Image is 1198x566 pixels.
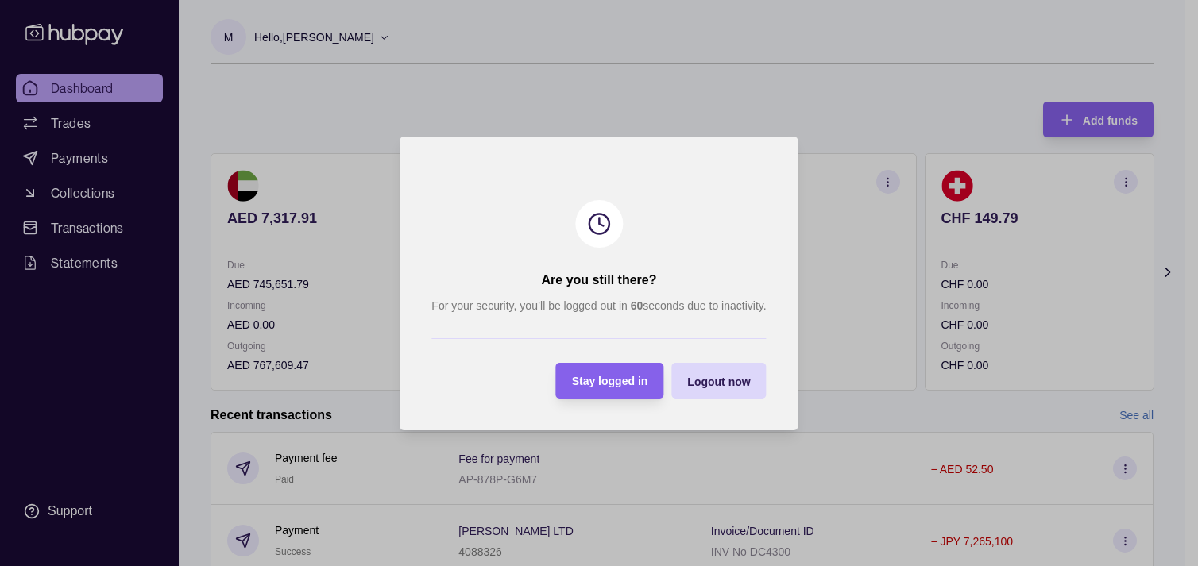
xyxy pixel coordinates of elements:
[542,271,657,289] h2: Are you still there?
[671,363,766,399] button: Logout now
[556,363,664,399] button: Stay logged in
[572,375,648,387] span: Stay logged in
[631,299,643,312] strong: 60
[431,297,766,314] p: For your security, you’ll be logged out in seconds due to inactivity.
[687,375,750,387] span: Logout now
